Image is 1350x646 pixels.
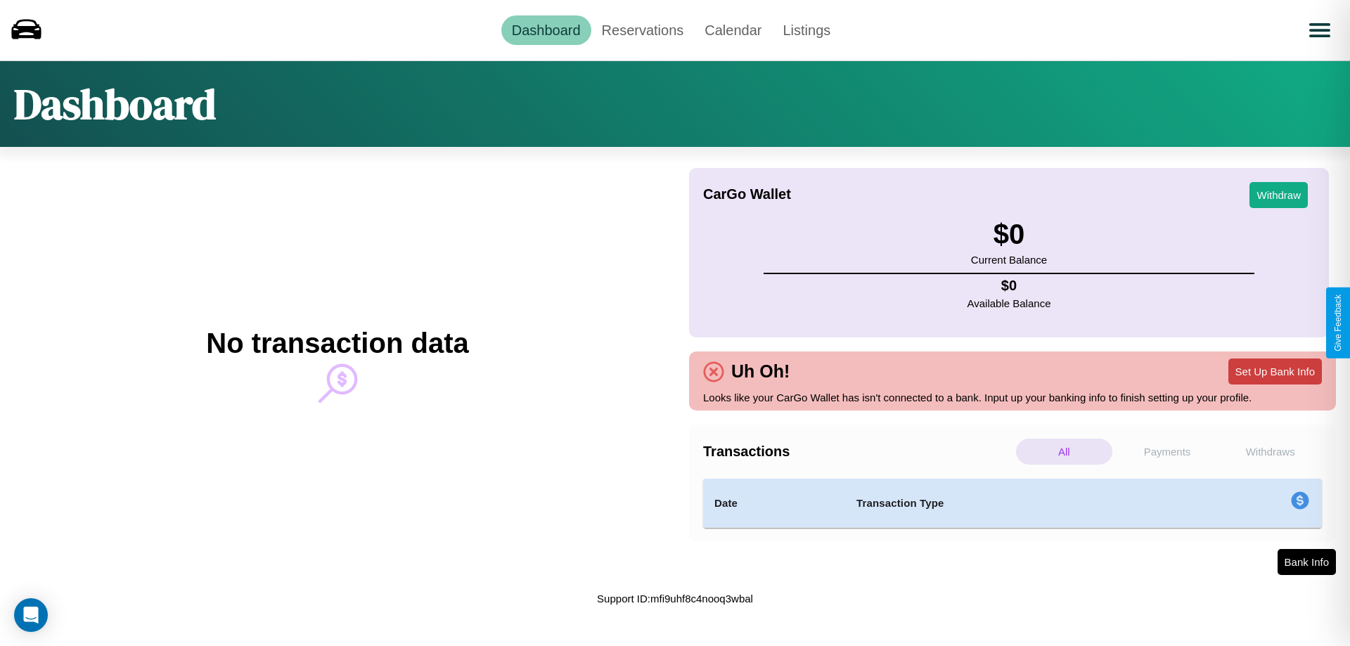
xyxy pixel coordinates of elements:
p: Looks like your CarGo Wallet has isn't connected to a bank. Input up your banking info to finish ... [703,388,1322,407]
h4: $ 0 [967,278,1051,294]
p: All [1016,439,1112,465]
a: Reservations [591,15,695,45]
h4: Date [714,495,834,512]
a: Dashboard [501,15,591,45]
h4: Uh Oh! [724,361,797,382]
h4: Transactions [703,444,1012,460]
p: Withdraws [1222,439,1318,465]
div: Give Feedback [1333,295,1343,351]
button: Open menu [1300,11,1339,50]
h4: CarGo Wallet [703,186,791,202]
button: Bank Info [1278,549,1336,575]
p: Current Balance [971,250,1047,269]
p: Available Balance [967,294,1051,313]
div: Open Intercom Messenger [14,598,48,632]
p: Support ID: mfi9uhf8c4nooq3wbal [597,589,753,608]
button: Withdraw [1249,182,1308,208]
p: Payments [1119,439,1216,465]
table: simple table [703,479,1322,528]
a: Listings [772,15,841,45]
h4: Transaction Type [856,495,1176,512]
h3: $ 0 [971,219,1047,250]
a: Calendar [694,15,772,45]
h2: No transaction data [206,328,468,359]
button: Set Up Bank Info [1228,358,1322,385]
h1: Dashboard [14,75,216,133]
